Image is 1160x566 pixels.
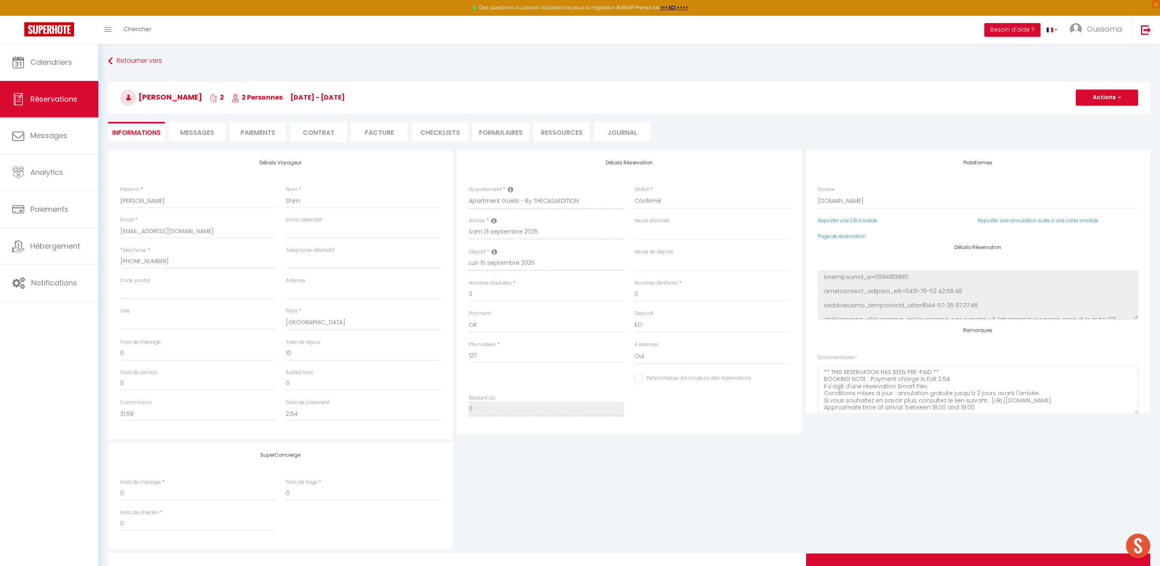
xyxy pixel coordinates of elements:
label: Email alternatif [286,216,322,224]
label: Payment [469,310,491,317]
button: Actions [1076,89,1138,106]
label: Téléphone [120,247,146,254]
label: Frais de linge [286,479,317,486]
label: Arrivée [469,217,485,225]
label: Nom [286,186,298,194]
h4: Détails Réservation [818,245,1138,250]
label: Ville [120,307,130,315]
label: Téléphone alternatif [286,247,334,254]
label: Statut [634,186,649,194]
a: Chercher [117,16,158,44]
span: Paiements [30,204,68,214]
span: Chercher [123,25,151,33]
label: Taxe de séjour [286,338,321,346]
li: Informations [108,122,165,142]
h4: SuperConcierge [120,452,441,458]
label: Frais de paiement [286,399,330,406]
a: ... Oussama [1064,16,1132,44]
a: Reporter une annulation suite à une carte invalide [978,217,1098,224]
label: Départ [469,248,485,256]
label: Pays [286,307,298,315]
label: Restant dû [469,394,495,402]
label: Autres frais [286,369,313,377]
label: Nombre d'enfants [634,279,678,287]
li: Ressources [533,122,590,142]
li: Paiements [230,122,286,142]
a: >>> ICI <<<< [660,4,688,11]
span: [DATE] - [DATE] [290,93,345,102]
span: Messages [30,130,67,140]
li: CHECKLISTS [412,122,468,142]
a: Reporter une CB invalide [818,217,877,224]
button: Besoin d'aide ? [984,23,1041,37]
h4: Remarques [818,328,1138,333]
label: Frais de ménage [120,338,161,346]
label: Frais de ménage [120,479,161,486]
label: Code postal [120,277,150,285]
label: Heure d'arrivée [634,217,669,225]
li: FORMULAIRES [473,122,529,142]
span: Notifications [31,278,77,288]
label: Frais de service [120,369,157,377]
h4: Détails Réservation [469,160,789,166]
li: Contrat [290,122,347,142]
span: Messages [180,128,214,137]
label: Adresse [286,277,305,285]
a: Retourner vers [108,54,1150,68]
span: Oussama [1087,24,1122,34]
span: Réservations [30,94,77,104]
li: Journal [594,122,651,142]
label: Prix nuitées [469,341,496,349]
h4: Plateformes [818,160,1138,166]
span: 2 [210,93,224,102]
h4: Détails Voyageur [120,160,441,166]
img: logout [1141,25,1151,35]
label: Appartement [469,186,502,194]
img: ... [1070,23,1082,35]
label: A relancer [634,341,658,349]
label: Deposit [634,310,653,317]
label: Nombre d'adultes [469,279,512,287]
label: Heure de départ [634,248,673,256]
span: Calendriers [30,57,72,67]
span: Analytics [30,167,63,177]
label: Prénom [120,186,139,194]
label: Email [120,216,134,224]
div: Ouvrir le chat [1126,534,1150,558]
span: [PERSON_NAME] [120,92,202,102]
img: Super Booking [24,22,74,36]
label: Source [818,186,835,194]
span: Hébergement [30,241,80,251]
label: Frais de checkin [120,509,159,517]
span: 2 Personnes [232,93,283,102]
label: Commission [120,399,152,406]
a: Page de réservation [818,233,866,240]
li: Facture [351,122,408,142]
label: Commentaires [818,354,857,362]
